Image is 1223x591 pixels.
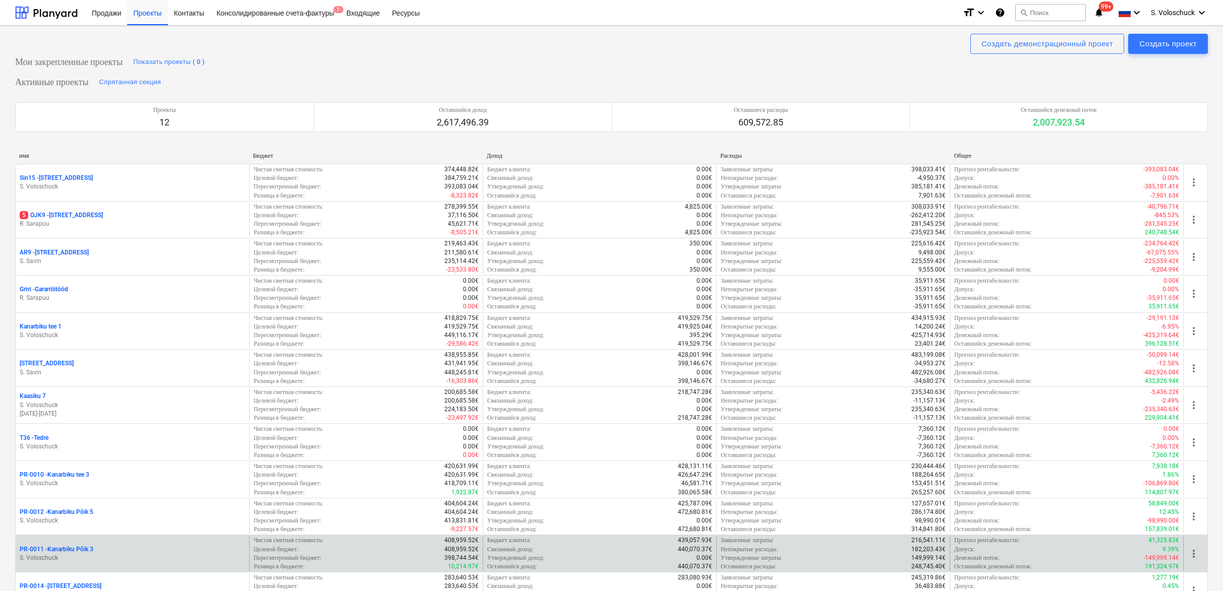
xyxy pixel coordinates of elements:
[20,220,245,228] p: R. Sarapuu
[685,203,712,211] p: 4,825.00€
[721,285,778,294] p: Непокрытые расходы :
[1143,368,1179,377] p: -482,926.08€
[1145,377,1179,385] p: 432,826.94€
[1015,4,1086,21] button: Поиск
[487,331,544,340] p: Утвержденный доход :
[689,331,712,340] p: 395.29€
[696,285,712,294] p: 0.00€
[254,266,305,274] p: Разница в бюджете :
[721,397,778,405] p: Непокрытые расходы :
[915,294,946,302] p: 35,911.65€
[954,152,1180,160] div: Общее
[721,228,776,237] p: Оставшиеся расходы :
[254,182,321,191] p: Пересмотренный бюджет :
[954,239,1020,248] p: Прогноз рентабельности :
[487,359,534,368] p: Связанный доход :
[20,211,103,220] p: OJK9 - [STREET_ADDRESS]
[696,302,712,311] p: 0.00€
[20,516,245,525] p: S. Voloschuck
[954,165,1020,174] p: Прогноз рентабельности :
[689,266,712,274] p: 350.00€
[463,277,479,285] p: 0.00€
[99,77,161,88] div: Спрятанная секция
[1021,116,1097,128] p: 2,007,923.54
[254,228,305,237] p: Разница в бюджете :
[254,359,299,368] p: Целевой бюджет :
[734,116,788,128] p: 609,572.85
[254,397,299,405] p: Целевой бюджет :
[1139,37,1197,50] div: Создать проект
[954,248,975,257] p: Допуск :
[1143,239,1179,248] p: -234,764.42€
[20,211,245,228] div: 5OJK9 -[STREET_ADDRESS]R. Sarapuu
[444,203,479,211] p: 278,399.55€
[975,7,987,19] i: keyboard_arrow_down
[20,434,48,442] p: T36 - Tedre
[734,106,788,114] p: Оставшиеся расходы
[1021,106,1097,114] p: Оставшийся денежный поток
[678,340,712,348] p: 419,529.75€
[911,203,946,211] p: 308,033.91€
[911,388,946,397] p: 235,340.63€
[15,56,123,68] p: Мои закрепленные проекты
[444,182,479,191] p: 393,083.04€
[678,388,712,397] p: 218,747.28€
[254,211,299,220] p: Целевой бюджет :
[20,471,245,488] div: PR-0010 -Kanarbiku tee 3S. Voloschuck
[721,302,776,311] p: Оставшиеся расходы :
[20,401,245,410] p: S. Voloschuck
[153,106,176,114] p: Проекты
[721,239,774,248] p: Заявленные затраты :
[444,257,479,266] p: 235,114.42€
[918,191,946,200] p: 7,901.63€
[487,239,531,248] p: Бюджет клиента :
[954,191,1032,200] p: Оставшийся денежный поток :
[20,554,245,562] p: S. Voloschuck
[721,220,782,228] p: Утвержденные затраты :
[689,239,712,248] p: 350.00€
[721,182,782,191] p: Утвержденные затраты :
[970,34,1124,54] button: Создать демонстрационный проект
[913,377,946,385] p: -34,680.27€
[487,351,531,359] p: Бюджет клиента :
[954,203,1020,211] p: Прогноз рентабельности :
[1146,248,1179,257] p: -67,075.55%
[20,285,68,294] p: Grnt - Garantiitööd
[913,397,946,405] p: -11,157.13€
[721,377,776,385] p: Оставшиеся расходы :
[254,331,321,340] p: Пересмотренный бюджет :
[254,294,321,302] p: Пересмотренный бюджет :
[20,410,245,418] p: [DATE] - [DATE]
[1094,7,1104,19] i: notifications
[954,340,1032,348] p: Оставшийся денежный поток :
[444,165,479,174] p: 374,448.82€
[20,545,245,562] div: PR-0011 -Kanarbiku Põik 3S. Voloschuck
[450,228,479,237] p: -8,505.21€
[954,228,1032,237] p: Оставшийся денежный поток :
[1131,7,1143,19] i: keyboard_arrow_down
[721,368,782,377] p: Утвержденные затраты :
[20,359,245,376] div: [STREET_ADDRESS]S. Savin
[1147,314,1179,322] p: -29,191.13€
[954,331,1000,340] p: Денежный поток :
[911,351,946,359] p: 483,199.08€
[1188,362,1200,374] span: more_vert
[20,359,74,368] p: [STREET_ADDRESS]
[444,314,479,322] p: 418,829.75€
[20,294,245,302] p: R. Sarapuu
[1188,548,1200,560] span: more_vert
[954,302,1032,311] p: Оставшийся денежный поток :
[133,56,205,68] div: Показать проекты ( 0 )
[487,220,544,228] p: Утвержденный доход :
[487,257,544,266] p: Утвержденный доход :
[444,397,479,405] p: 200,685.58€
[1163,277,1179,285] p: 0.00€
[721,266,776,274] p: Оставшиеся расходы :
[444,359,479,368] p: 431,941.95€
[721,174,778,182] p: Непокрытые расходы :
[1147,203,1179,211] p: -40,796.71€
[487,368,544,377] p: Утвержденный доход :
[1128,34,1208,54] button: Создать проект
[721,203,774,211] p: Заявленные затраты :
[911,368,946,377] p: 482,926.08€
